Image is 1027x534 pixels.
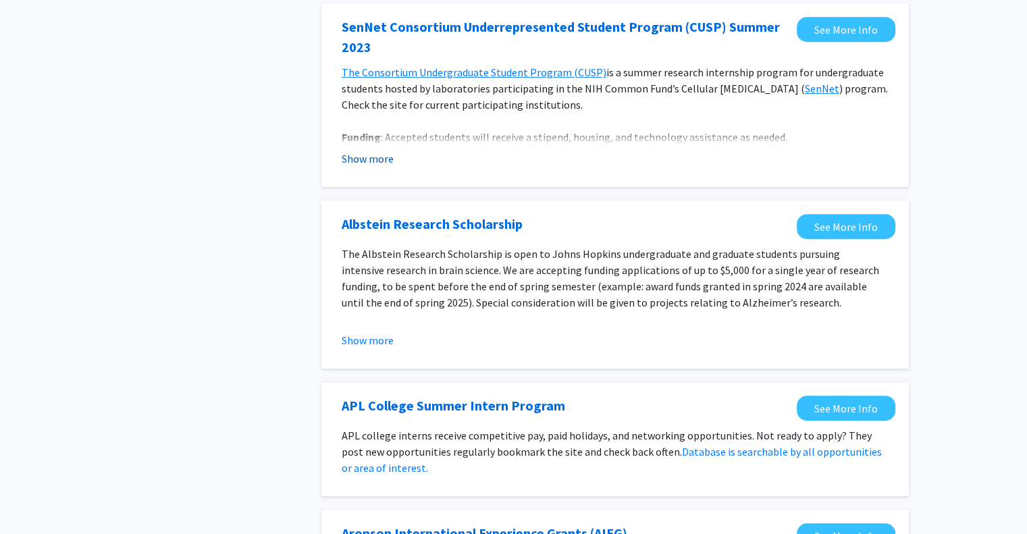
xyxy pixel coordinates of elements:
[342,214,523,234] a: Opens in a new tab
[10,473,57,524] iframe: Chat
[342,129,889,145] p: : Accepted students will receive a stipend, housing, and technology assistance as needed.
[342,427,889,476] p: APL college interns receive competitive pay, paid holidays, and networking opportunities. Not rea...
[805,82,839,95] a: SenNet
[342,64,889,113] p: is a summer research internship program for undergraduate students hosted by laboratories partici...
[797,214,895,239] a: Opens in a new tab
[342,332,394,348] button: Show more
[342,151,394,167] button: Show more
[342,246,889,311] p: The Albstein Research Scholarship is open to Johns Hopkins undergraduate and graduate students pu...
[797,17,895,42] a: Opens in a new tab
[342,396,565,416] a: Opens in a new tab
[342,65,606,79] a: The Consortium Undergraduate Student Program (CUSP)
[342,130,381,144] strong: Funding
[342,17,790,57] a: Opens in a new tab
[797,396,895,421] a: Opens in a new tab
